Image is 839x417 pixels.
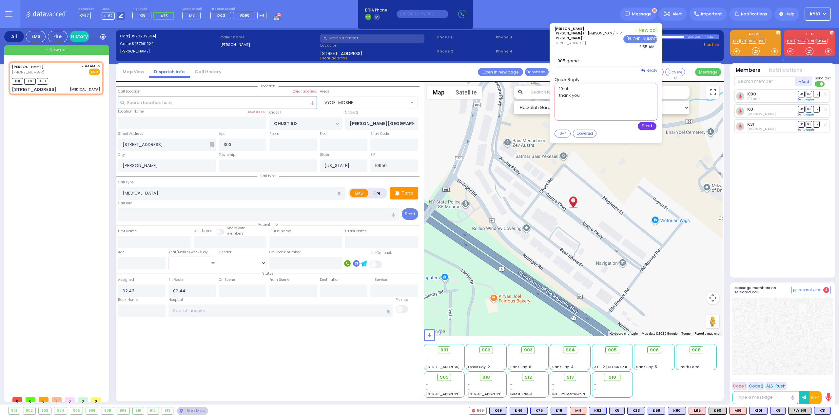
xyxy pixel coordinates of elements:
span: K31 [12,78,23,85]
span: [STREET_ADDRESS][PERSON_NAME] [468,392,530,397]
label: Township [219,152,235,157]
label: Call Type [118,180,134,185]
a: K31 [758,39,766,44]
label: Areas [320,89,330,94]
span: Sanz Bay-5 [636,365,657,369]
label: Entry Code [370,131,389,136]
div: - [594,382,630,387]
div: M4 [570,407,586,415]
p: [PERSON_NAME] (ר' [PERSON_NAME] - ר' [PERSON_NAME]) [555,31,623,41]
div: - [594,392,630,397]
span: SO [806,121,812,127]
label: Assigned [118,277,134,282]
span: Phone 4 [496,49,552,54]
div: 902 [23,407,36,414]
label: City [118,152,125,157]
div: K-67 [707,34,719,39]
span: Important [701,11,722,17]
span: DR [798,106,805,112]
button: Show satellite imagery [450,86,482,99]
label: Street Address [118,131,143,136]
button: [PHONE_NUMBER] [623,35,657,43]
button: ALS-Rush [765,382,787,390]
span: DR [798,91,805,97]
label: Dispatcher [78,7,94,11]
span: 0 [65,397,75,402]
a: Call History [190,69,226,75]
div: See map [177,407,208,415]
span: M3 [189,13,195,18]
a: 595 [797,39,806,44]
div: BLS [770,407,786,415]
span: K-67 [102,12,115,20]
a: FD44 [816,39,828,44]
span: Internal Chat [798,288,822,292]
span: 918 [609,374,616,381]
span: + New call [46,47,68,53]
label: P Last Name [345,229,367,234]
a: FLY [732,39,740,44]
span: BG - 29 Merriewold S. [552,392,589,397]
div: Year/Month/Week/Day [168,250,216,255]
span: Yisroel Feldman [747,127,776,132]
div: / [693,33,694,41]
span: ✕ [97,63,100,69]
div: BLS [489,407,507,415]
label: Call back number [269,250,301,255]
span: - [426,360,428,365]
label: Location Name [118,109,144,114]
a: KJFD [786,39,796,44]
span: 8457991924 [132,41,153,46]
div: 901 [9,407,20,414]
span: - [426,387,428,392]
span: - [426,382,428,387]
span: 4 [823,287,829,293]
label: Caller name [220,34,318,40]
label: P First Name [269,229,291,234]
button: Toggle fullscreen view [706,86,719,99]
div: - [594,387,630,392]
a: Use this [704,42,719,48]
span: Moshe Greenfeld [747,112,776,116]
span: SO [806,106,812,112]
span: - [552,387,554,392]
div: K58 [648,407,665,415]
a: History [69,31,89,42]
button: Map camera controls [706,291,719,304]
span: DR [798,121,805,127]
input: (000)000-00000 [397,10,448,18]
span: [STREET_ADDRESS][PERSON_NAME] [426,365,488,369]
label: Cad: [120,33,218,39]
span: 910 [482,374,490,381]
div: 905 [70,407,83,414]
div: M16 [729,407,747,415]
label: Destination [320,277,340,282]
span: members [227,231,244,236]
a: K67 [748,39,757,44]
span: Help [786,11,794,17]
label: First Name [118,229,137,234]
span: 908 [692,347,701,353]
span: 901 [440,347,448,353]
div: FLY 919 [788,407,811,415]
div: K69 [489,407,507,415]
img: red-radio-icon.svg [472,409,475,412]
span: 0 [12,397,22,402]
span: Phone 2 [437,49,494,54]
input: Search a contact [320,34,424,43]
button: Drag Pegman onto the map to open Street View [706,315,719,328]
label: Clear address [293,89,317,94]
label: KJFD [784,32,835,37]
label: Location [320,43,435,48]
span: Alert [673,11,682,17]
img: Logo [26,10,69,18]
label: Room [269,131,279,136]
span: VYOEL MOSHE [320,96,418,109]
div: 904 [54,407,67,414]
label: Turn off text [815,81,825,87]
a: Reply [641,68,657,73]
span: - [510,355,512,360]
span: FD90 [240,13,249,18]
span: TR [813,121,820,127]
span: - [594,355,596,360]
